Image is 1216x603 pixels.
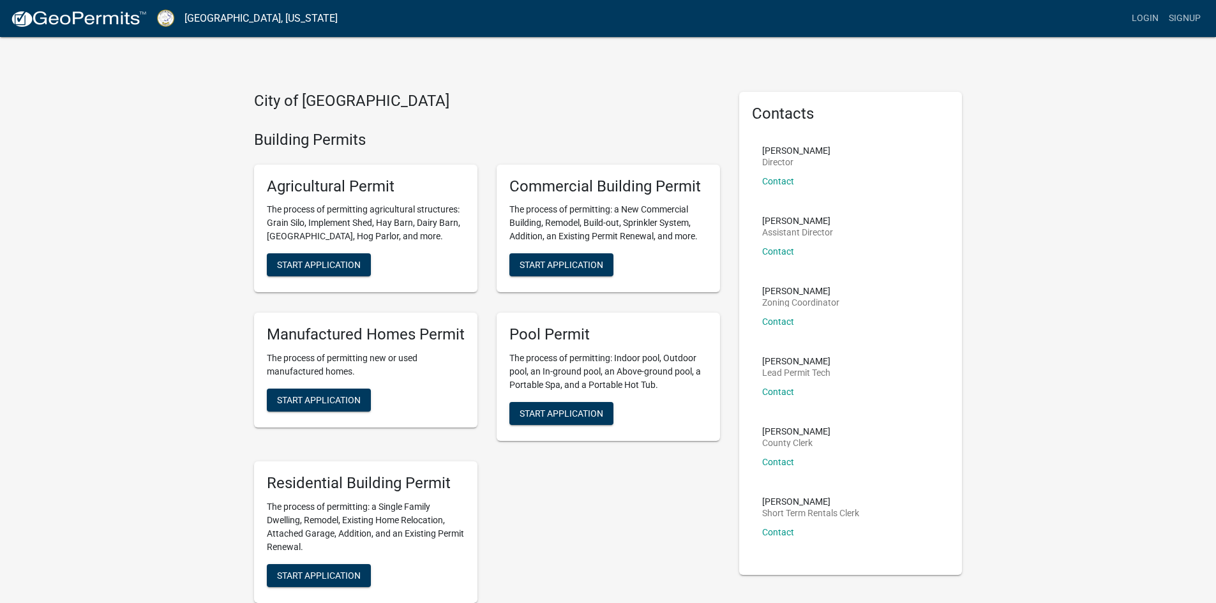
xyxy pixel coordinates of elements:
[762,158,830,167] p: Director
[520,408,603,419] span: Start Application
[762,298,839,307] p: Zoning Coordinator
[520,260,603,270] span: Start Application
[277,570,361,580] span: Start Application
[762,357,830,366] p: [PERSON_NAME]
[254,131,720,149] h4: Building Permits
[267,253,371,276] button: Start Application
[277,395,361,405] span: Start Application
[267,203,465,243] p: The process of permitting agricultural structures: Grain Silo, Implement Shed, Hay Barn, Dairy Ba...
[509,325,707,344] h5: Pool Permit
[762,146,830,155] p: [PERSON_NAME]
[277,260,361,270] span: Start Application
[267,177,465,196] h5: Agricultural Permit
[1127,6,1164,31] a: Login
[509,352,707,392] p: The process of permitting: Indoor pool, Outdoor pool, an In-ground pool, an Above-ground pool, a ...
[762,287,839,295] p: [PERSON_NAME]
[1164,6,1206,31] a: Signup
[762,228,833,237] p: Assistant Director
[267,500,465,554] p: The process of permitting: a Single Family Dwelling, Remodel, Existing Home Relocation, Attached ...
[762,368,830,377] p: Lead Permit Tech
[267,564,371,587] button: Start Application
[267,352,465,378] p: The process of permitting new or used manufactured homes.
[267,389,371,412] button: Start Application
[509,402,613,425] button: Start Application
[267,325,465,344] h5: Manufactured Homes Permit
[762,387,794,397] a: Contact
[184,8,338,29] a: [GEOGRAPHIC_DATA], [US_STATE]
[509,177,707,196] h5: Commercial Building Permit
[762,457,794,467] a: Contact
[762,497,859,506] p: [PERSON_NAME]
[762,438,830,447] p: County Clerk
[254,92,720,110] h4: City of [GEOGRAPHIC_DATA]
[762,216,833,225] p: [PERSON_NAME]
[509,203,707,243] p: The process of permitting: a New Commercial Building, Remodel, Build-out, Sprinkler System, Addit...
[157,10,174,27] img: Putnam County, Georgia
[509,253,613,276] button: Start Application
[752,105,950,123] h5: Contacts
[762,427,830,436] p: [PERSON_NAME]
[762,527,794,537] a: Contact
[762,246,794,257] a: Contact
[762,176,794,186] a: Contact
[267,474,465,493] h5: Residential Building Permit
[762,509,859,517] p: Short Term Rentals Clerk
[762,316,794,327] a: Contact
